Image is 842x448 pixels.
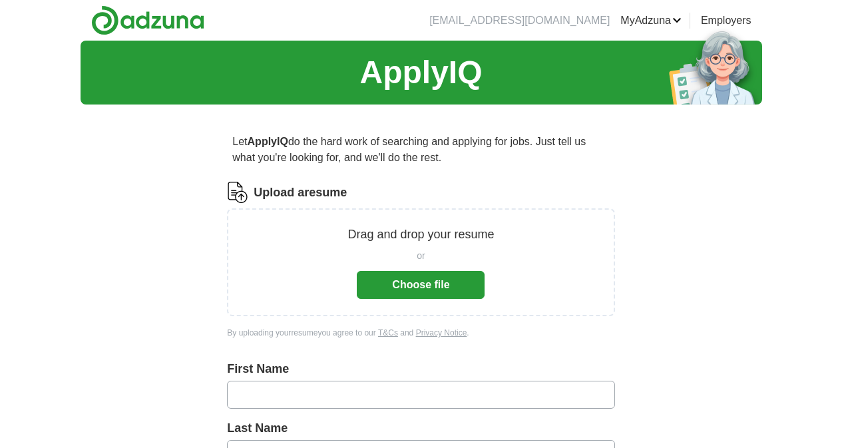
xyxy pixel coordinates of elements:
[701,13,751,29] a: Employers
[227,327,614,339] div: By uploading your resume you agree to our and .
[357,271,485,299] button: Choose file
[416,328,467,337] a: Privacy Notice
[227,360,614,378] label: First Name
[227,182,248,203] img: CV Icon
[359,49,482,97] h1: ApplyIQ
[417,249,425,263] span: or
[227,128,614,171] p: Let do the hard work of searching and applying for jobs. Just tell us what you're looking for, an...
[378,328,398,337] a: T&Cs
[620,13,682,29] a: MyAdzuna
[347,226,494,244] p: Drag and drop your resume
[429,13,610,29] li: [EMAIL_ADDRESS][DOMAIN_NAME]
[227,419,614,437] label: Last Name
[254,184,347,202] label: Upload a resume
[91,5,204,35] img: Adzuna logo
[248,136,288,147] strong: ApplyIQ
